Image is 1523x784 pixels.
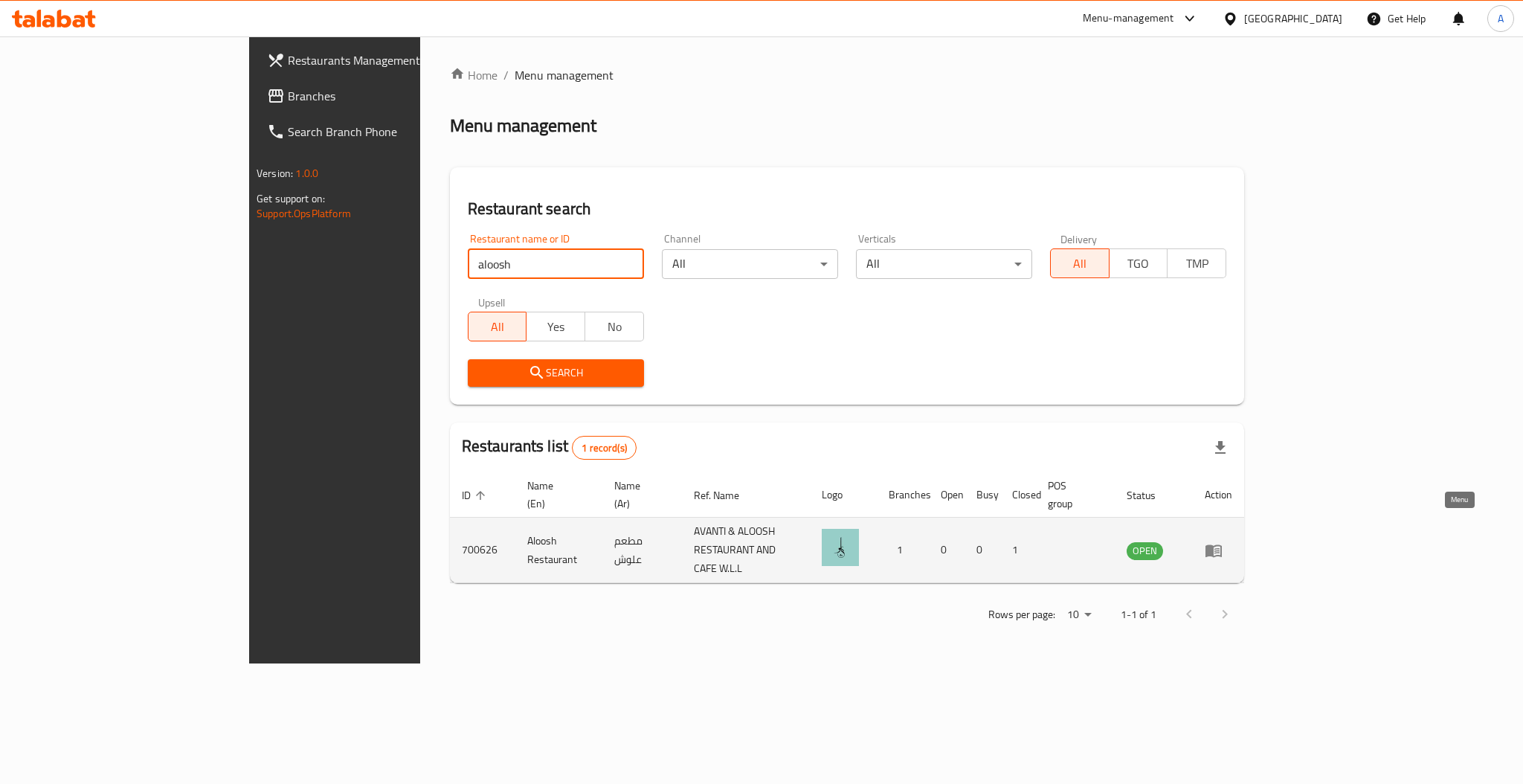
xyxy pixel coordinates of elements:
[450,114,596,138] h2: Menu management
[929,518,965,583] td: 0
[585,312,644,341] button: No
[965,518,1000,583] td: 0
[450,472,1244,583] table: enhanced table
[965,472,1000,518] th: Busy
[591,316,638,338] span: No
[295,164,318,183] span: 1.0.0
[1167,248,1226,278] button: TMP
[1193,472,1244,518] th: Action
[810,472,877,518] th: Logo
[1050,248,1110,278] button: All
[602,518,682,583] td: مطعم علوش
[255,42,503,78] a: Restaurants Management
[526,312,585,341] button: Yes
[1127,486,1175,504] span: Status
[474,316,521,338] span: All
[1048,477,1097,513] span: POS group
[478,297,506,307] label: Upsell
[1498,10,1504,27] span: A
[257,189,325,208] span: Get support on:
[288,51,492,69] span: Restaurants Management
[450,66,1244,84] nav: breadcrumb
[255,78,503,114] a: Branches
[572,436,637,460] div: Total records count
[822,529,859,566] img: Aloosh Restaurant
[1057,253,1104,274] span: All
[288,87,492,105] span: Branches
[1000,518,1036,583] td: 1
[1244,10,1342,27] div: [GEOGRAPHIC_DATA]
[515,518,603,583] td: Aloosh Restaurant
[573,441,636,455] span: 1 record(s)
[877,518,929,583] td: 1
[468,359,644,387] button: Search
[682,518,810,583] td: AVANTI & ALOOSH RESTAURANT AND CAFE W.L.L
[614,477,664,513] span: Name (Ar)
[1121,605,1156,624] p: 1-1 of 1
[662,249,838,279] div: All
[288,123,492,141] span: Search Branch Phone
[532,316,579,338] span: Yes
[527,477,585,513] span: Name (En)
[694,486,759,504] span: Ref. Name
[988,605,1055,624] p: Rows per page:
[468,198,1226,220] h2: Restaurant search
[462,435,637,460] h2: Restaurants list
[1061,604,1097,626] div: Rows per page:
[1127,542,1163,559] span: OPEN
[1083,10,1174,28] div: Menu-management
[468,249,644,279] input: Search for restaurant name or ID..
[877,472,929,518] th: Branches
[257,164,293,183] span: Version:
[462,486,490,504] span: ID
[1109,248,1168,278] button: TGO
[1127,542,1163,560] div: OPEN
[480,364,632,382] span: Search
[1115,253,1162,274] span: TGO
[257,204,351,223] a: Support.OpsPlatform
[255,114,503,150] a: Search Branch Phone
[515,66,614,84] span: Menu management
[1000,472,1036,518] th: Closed
[1202,430,1238,466] div: Export file
[1173,253,1220,274] span: TMP
[856,249,1032,279] div: All
[503,66,509,84] li: /
[1060,234,1098,244] label: Delivery
[929,472,965,518] th: Open
[468,312,527,341] button: All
